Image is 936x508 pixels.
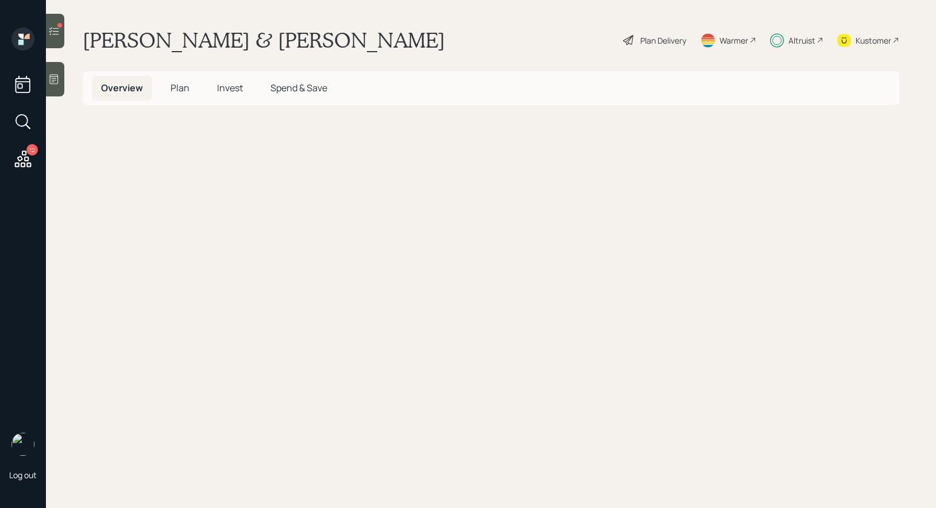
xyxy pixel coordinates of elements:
[788,34,815,46] div: Altruist
[26,144,38,156] div: 12
[217,82,243,94] span: Invest
[101,82,143,94] span: Overview
[856,34,891,46] div: Kustomer
[720,34,748,46] div: Warmer
[9,470,37,480] div: Log out
[270,82,327,94] span: Spend & Save
[640,34,686,46] div: Plan Delivery
[11,433,34,456] img: treva-nostdahl-headshot.png
[83,28,445,53] h1: [PERSON_NAME] & [PERSON_NAME]
[171,82,189,94] span: Plan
